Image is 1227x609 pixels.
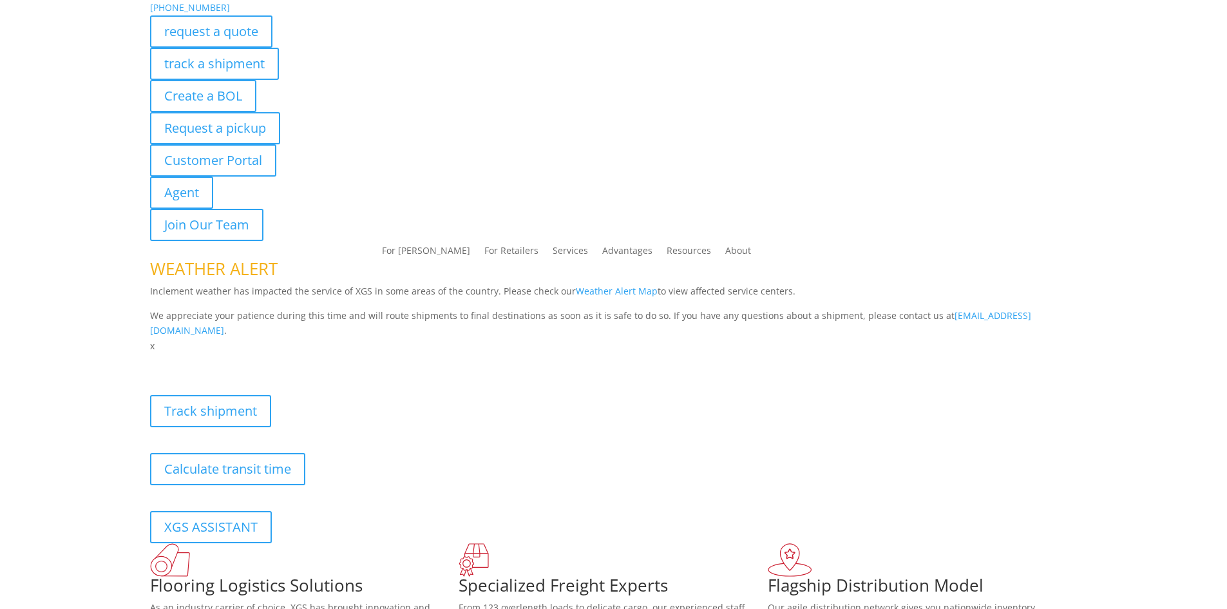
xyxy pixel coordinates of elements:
a: Calculate transit time [150,453,305,485]
a: Request a pickup [150,112,280,144]
p: x [150,338,1078,354]
a: [PHONE_NUMBER] [150,1,230,14]
a: Agent [150,177,213,209]
a: request a quote [150,15,272,48]
a: Advantages [602,246,652,260]
a: About [725,246,751,260]
a: Customer Portal [150,144,276,177]
a: Resources [667,246,711,260]
b: Visibility, transparency, and control for your entire supply chain. [150,356,437,368]
h1: Specialized Freight Experts [459,577,768,600]
h1: Flagship Distribution Model [768,577,1077,600]
a: Track shipment [150,395,271,427]
a: XGS ASSISTANT [150,511,272,543]
a: track a shipment [150,48,279,80]
a: For [PERSON_NAME] [382,246,470,260]
img: xgs-icon-focused-on-flooring-red [459,543,489,577]
span: WEATHER ALERT [150,257,278,280]
a: Join Our Team [150,209,263,241]
a: Create a BOL [150,80,256,112]
h1: Flooring Logistics Solutions [150,577,459,600]
p: Inclement weather has impacted the service of XGS in some areas of the country. Please check our ... [150,284,1078,308]
a: Weather Alert Map [576,285,658,297]
a: Services [553,246,588,260]
img: xgs-icon-flagship-distribution-model-red [768,543,812,577]
a: For Retailers [484,246,538,260]
img: xgs-icon-total-supply-chain-intelligence-red [150,543,190,577]
p: We appreciate your patience during this time and will route shipments to final destinations as so... [150,308,1078,339]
